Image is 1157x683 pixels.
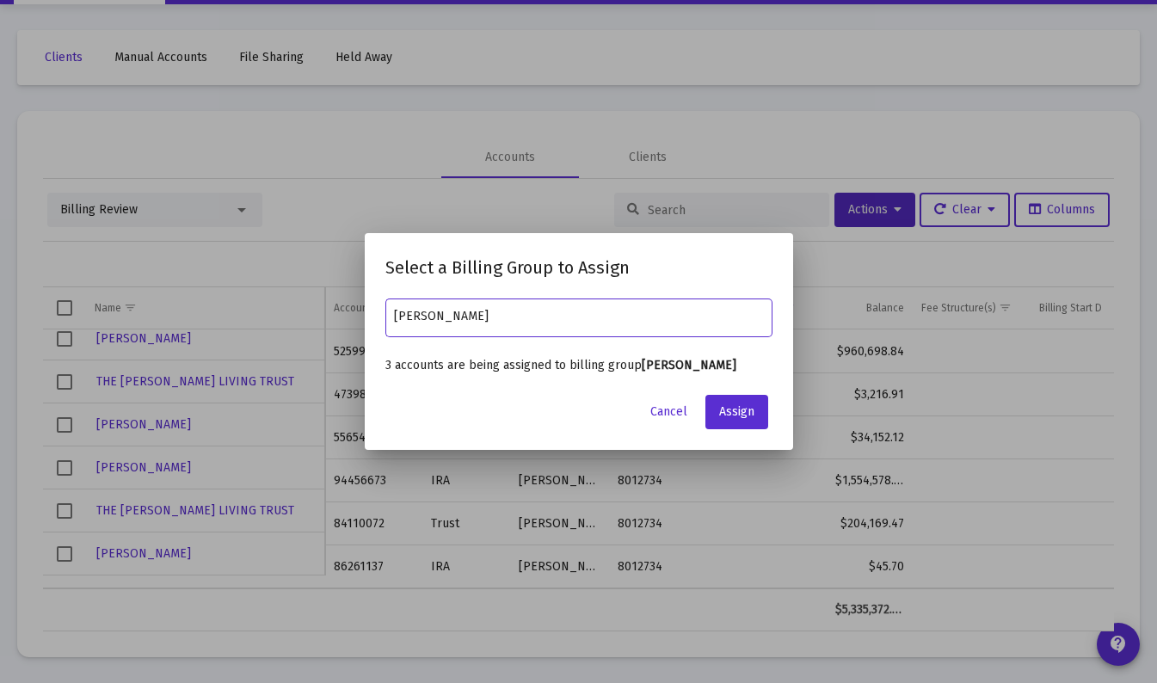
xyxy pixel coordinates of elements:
[719,404,754,419] span: Assign
[637,395,701,429] button: Cancel
[642,358,736,372] b: [PERSON_NAME]
[650,404,687,419] span: Cancel
[385,357,772,374] p: 3 accounts are being assigned to billing group
[394,310,763,323] input: Select a billing group
[705,395,768,429] button: Assign
[385,254,772,281] h2: Select a Billing Group to Assign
